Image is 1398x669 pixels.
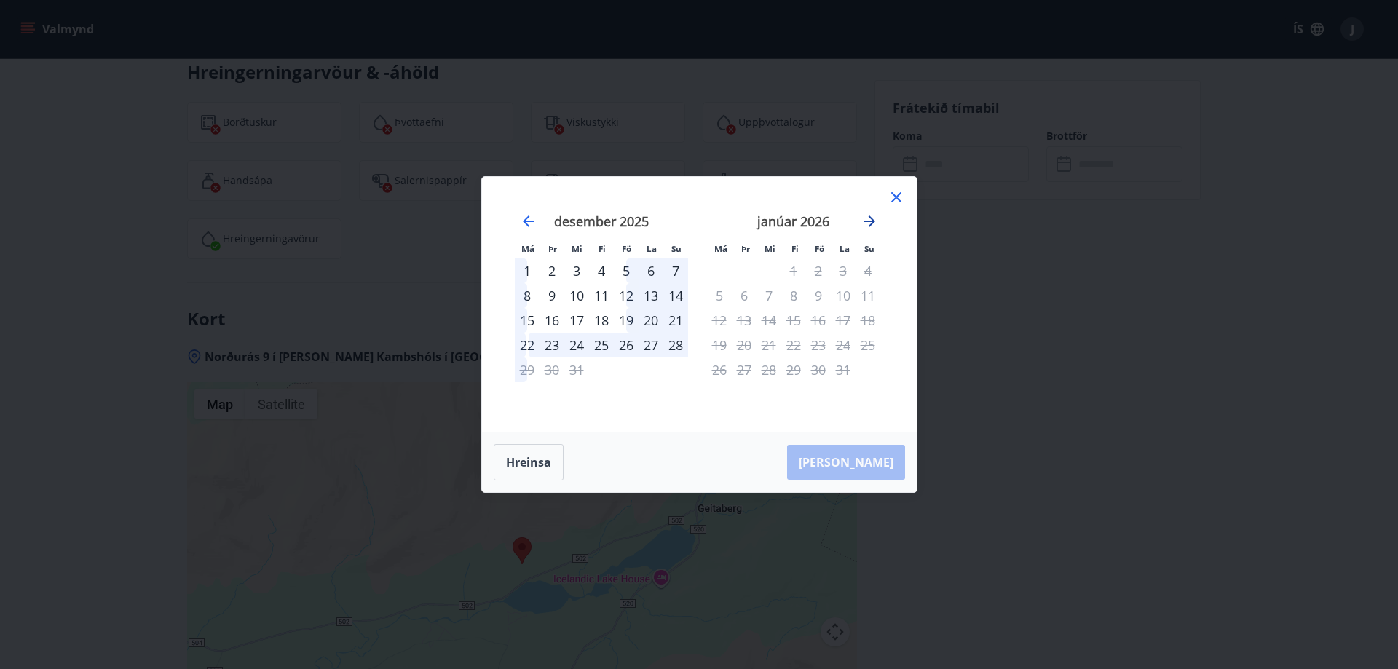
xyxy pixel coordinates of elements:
[639,308,663,333] div: 20
[806,333,831,357] td: Not available. föstudagur, 23. janúar 2026
[639,333,663,357] td: laugardagur, 27. desember 2025
[564,283,589,308] td: miðvikudagur, 10. desember 2025
[831,333,856,357] td: Not available. laugardagur, 24. janúar 2026
[806,357,831,382] td: Not available. föstudagur, 30. janúar 2026
[589,308,614,333] div: 18
[671,243,682,254] small: Su
[515,333,540,357] div: 22
[589,283,614,308] div: 11
[831,308,856,333] td: Not available. laugardagur, 17. janúar 2026
[614,258,639,283] td: föstudagur, 5. desember 2025
[732,333,757,357] td: Not available. þriðjudagur, 20. janúar 2026
[564,258,589,283] td: miðvikudagur, 3. desember 2025
[515,333,540,357] td: mánudagur, 22. desember 2025
[707,308,732,333] td: Not available. mánudagur, 12. janúar 2026
[599,243,606,254] small: Fi
[707,333,732,357] td: Not available. mánudagur, 19. janúar 2026
[589,258,614,283] div: 4
[540,283,564,308] td: þriðjudagur, 9. desember 2025
[520,213,537,230] div: Move backward to switch to the previous month.
[757,357,781,382] td: Not available. miðvikudagur, 28. janúar 2026
[639,258,663,283] td: laugardagur, 6. desember 2025
[540,258,564,283] td: þriðjudagur, 2. desember 2025
[856,258,880,283] td: Not available. sunnudagur, 4. janúar 2026
[647,243,657,254] small: La
[663,258,688,283] td: sunnudagur, 7. desember 2025
[614,308,639,333] td: föstudagur, 19. desember 2025
[781,258,806,283] td: Not available. fimmtudagur, 1. janúar 2026
[663,308,688,333] div: 21
[515,283,540,308] div: 8
[622,243,631,254] small: Fö
[663,283,688,308] td: sunnudagur, 14. desember 2025
[732,283,757,308] td: Not available. þriðjudagur, 6. janúar 2026
[515,258,540,283] div: 1
[564,333,589,357] div: 24
[806,283,831,308] td: Not available. föstudagur, 9. janúar 2026
[515,258,540,283] td: mánudagur, 1. desember 2025
[548,243,557,254] small: Þr
[856,333,880,357] td: Not available. sunnudagur, 25. janúar 2026
[614,308,639,333] div: 19
[840,243,850,254] small: La
[589,283,614,308] td: fimmtudagur, 11. desember 2025
[540,357,564,382] td: Not available. þriðjudagur, 30. desember 2025
[614,333,639,357] div: 26
[714,243,727,254] small: Má
[499,194,899,414] div: Calendar
[861,213,878,230] div: Move forward to switch to the next month.
[757,283,781,308] td: Not available. miðvikudagur, 7. janúar 2026
[765,243,775,254] small: Mi
[831,283,856,308] td: Not available. laugardagur, 10. janúar 2026
[589,333,614,357] div: 25
[663,333,688,357] div: 28
[831,357,856,382] td: Not available. laugardagur, 31. janúar 2026
[741,243,750,254] small: Þr
[757,213,829,230] strong: janúar 2026
[781,357,806,382] td: Not available. fimmtudagur, 29. janúar 2026
[515,357,540,382] div: Aðeins útritun í boði
[564,357,589,382] td: Not available. miðvikudagur, 31. desember 2025
[707,283,732,308] td: Not available. mánudagur, 5. janúar 2026
[732,357,757,382] td: Not available. þriðjudagur, 27. janúar 2026
[856,308,880,333] td: Not available. sunnudagur, 18. janúar 2026
[564,283,589,308] div: 10
[663,308,688,333] td: sunnudagur, 21. desember 2025
[707,357,732,382] td: Not available. mánudagur, 26. janúar 2026
[639,283,663,308] td: laugardagur, 13. desember 2025
[589,258,614,283] td: fimmtudagur, 4. desember 2025
[663,333,688,357] td: sunnudagur, 28. desember 2025
[515,308,540,333] td: mánudagur, 15. desember 2025
[515,283,540,308] td: mánudagur, 8. desember 2025
[614,333,639,357] td: föstudagur, 26. desember 2025
[781,283,806,308] td: Not available. fimmtudagur, 8. janúar 2026
[864,243,874,254] small: Su
[815,243,824,254] small: Fö
[663,258,688,283] div: 7
[781,333,806,357] td: Not available. fimmtudagur, 22. janúar 2026
[540,283,564,308] div: 9
[540,258,564,283] div: 2
[757,333,781,357] td: Not available. miðvikudagur, 21. janúar 2026
[663,283,688,308] div: 14
[614,283,639,308] td: föstudagur, 12. desember 2025
[831,258,856,283] td: Not available. laugardagur, 3. janúar 2026
[639,333,663,357] div: 27
[589,308,614,333] td: fimmtudagur, 18. desember 2025
[515,357,540,382] td: Not available. mánudagur, 29. desember 2025
[639,308,663,333] td: laugardagur, 20. desember 2025
[494,444,564,480] button: Hreinsa
[639,258,663,283] div: 6
[806,308,831,333] td: Not available. föstudagur, 16. janúar 2026
[521,243,534,254] small: Má
[564,333,589,357] td: miðvikudagur, 24. desember 2025
[614,258,639,283] div: 5
[572,243,582,254] small: Mi
[856,283,880,308] td: Not available. sunnudagur, 11. janúar 2026
[515,308,540,333] div: 15
[781,308,806,333] td: Not available. fimmtudagur, 15. janúar 2026
[791,243,799,254] small: Fi
[732,308,757,333] td: Not available. þriðjudagur, 13. janúar 2026
[639,283,663,308] div: 13
[540,308,564,333] td: þriðjudagur, 16. desember 2025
